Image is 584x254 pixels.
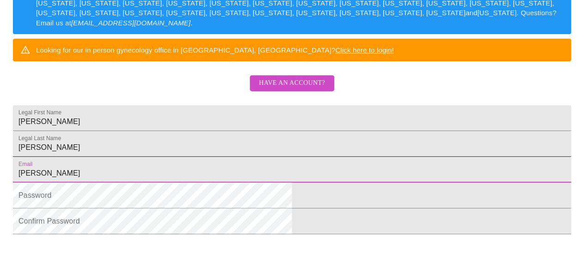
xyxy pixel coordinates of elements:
button: Have an account? [250,75,334,91]
em: [EMAIL_ADDRESS][DOMAIN_NAME] [71,19,191,27]
a: Click here to login! [335,46,394,54]
span: Have an account? [259,77,325,89]
div: Looking for our in person gynecology office in [GEOGRAPHIC_DATA], [GEOGRAPHIC_DATA]? [36,41,394,59]
a: Have an account? [247,85,337,93]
